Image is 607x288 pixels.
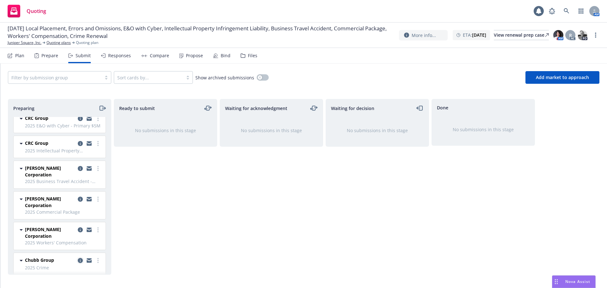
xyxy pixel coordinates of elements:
[546,5,558,17] a: Report a Bug
[494,30,549,40] a: View renewal prep case
[85,115,93,122] a: copy logging email
[13,105,34,112] span: Preparing
[331,105,374,112] span: Waiting for decision
[25,165,75,178] span: [PERSON_NAME] Corporation
[536,74,589,80] span: Add market to approach
[25,115,48,121] span: CRC Group
[553,30,563,40] img: photo
[77,115,84,122] a: copy logging email
[77,195,84,203] a: copy logging email
[85,257,93,264] a: copy logging email
[310,104,318,112] a: moveLeftRight
[15,53,24,58] div: Plan
[94,195,102,203] a: more
[124,127,207,134] div: No submissions in this stage
[25,122,102,129] span: 2025 E&O with Cyber - Primary $5M
[25,209,102,215] span: 2025 Commercial Package
[437,104,448,111] span: Done
[85,195,93,203] a: copy logging email
[442,126,524,133] div: No submissions in this stage
[98,104,106,112] a: moveRight
[8,40,41,46] a: Juniper Square, Inc.
[8,25,394,40] span: [DATE] Local Placement, Errors and Omissions, E&O with Cyber, Intellectual Property Infringement ...
[46,40,71,46] a: Quoting plans
[25,147,102,154] span: 2025 Intellectual Property Infringement Liability - US - $1M $50K retention
[85,140,93,147] a: copy logging email
[336,127,419,134] div: No submissions in this stage
[76,53,91,58] div: Submit
[195,74,254,81] span: Show archived submissions
[569,32,572,39] span: R
[25,264,102,271] span: 2025 Crime
[525,71,599,84] button: Add market to approach
[577,30,587,40] img: photo
[77,226,84,234] a: copy logging email
[119,105,155,112] span: Ready to submit
[230,127,313,134] div: No submissions in this stage
[472,32,486,38] strong: [DATE]
[575,5,587,17] a: Switch app
[463,32,486,38] span: ETA :
[108,53,131,58] div: Responses
[399,30,448,40] button: More info...
[94,257,102,264] a: more
[412,32,436,39] span: More info...
[76,40,98,46] span: Quoting plan
[592,31,599,39] a: more
[94,226,102,234] a: more
[94,140,102,147] a: more
[85,165,93,172] a: copy logging email
[25,239,102,246] span: 2025 Workers' Compensation
[25,178,102,185] span: 2025 Business Travel Accident - CANCELLED FLAT
[41,53,58,58] div: Prepare
[77,257,84,264] a: copy logging email
[248,53,257,58] div: Files
[77,165,84,172] a: copy logging email
[560,5,573,17] a: Search
[85,226,93,234] a: copy logging email
[25,226,75,239] span: [PERSON_NAME] Corporation
[25,195,75,209] span: [PERSON_NAME] Corporation
[94,165,102,172] a: more
[186,53,203,58] div: Propose
[552,276,560,288] div: Drag to move
[5,2,49,20] a: Quoting
[25,140,48,146] span: CRC Group
[221,53,230,58] div: Bind
[150,53,169,58] div: Compare
[25,257,54,263] span: Chubb Group
[204,104,212,112] a: moveLeftRight
[27,9,46,14] span: Quoting
[225,105,287,112] span: Waiting for acknowledgment
[77,140,84,147] a: copy logging email
[565,279,590,284] span: Nova Assist
[416,104,424,112] a: moveLeft
[552,275,596,288] button: Nova Assist
[94,115,102,122] a: more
